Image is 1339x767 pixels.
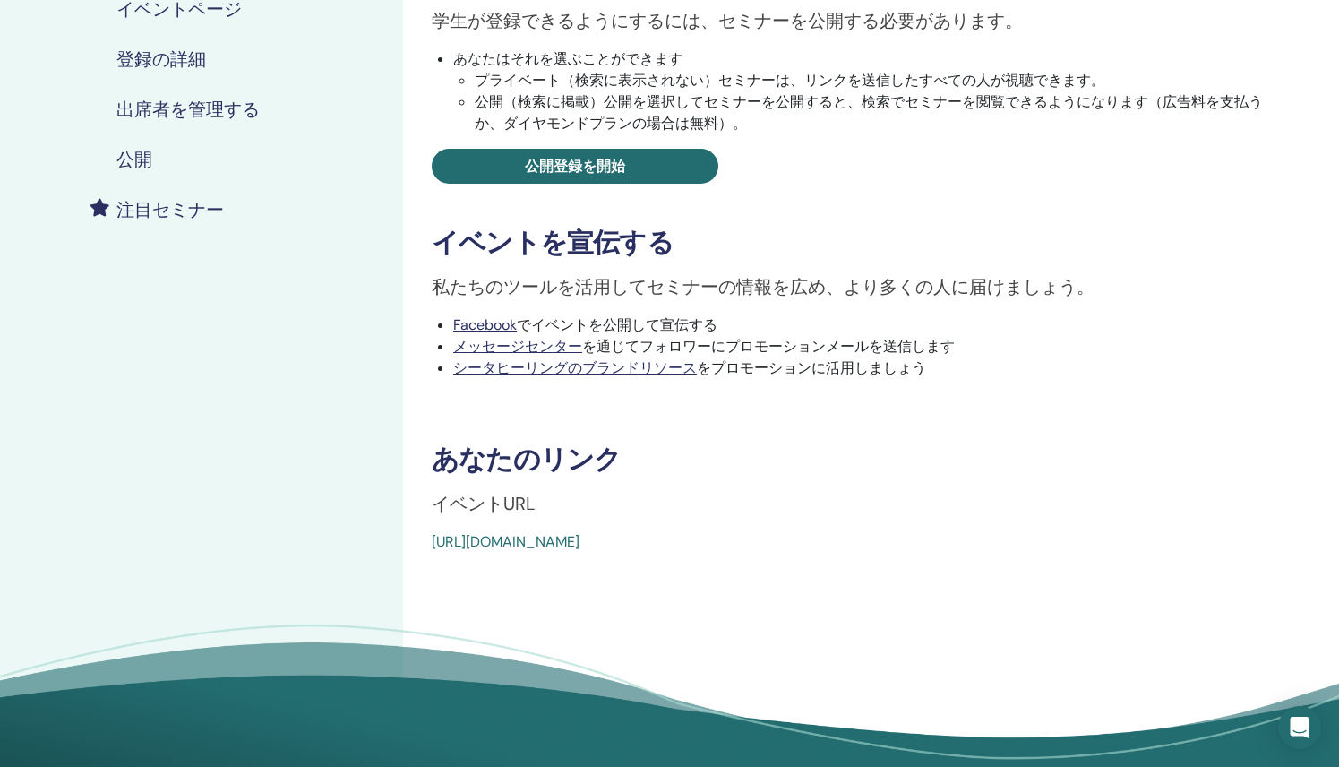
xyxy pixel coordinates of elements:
a: 公開登録を開始 [432,149,718,184]
font: 私たちのツールを活用してセミナーの情報を広め、より多くの人に届けましょう。 [432,275,1094,298]
font: 公開登録を開始 [525,157,625,176]
a: メッセージセンター [453,337,582,356]
font: 出席者を管理する [116,98,260,121]
font: 注目セミナー [116,198,224,221]
font: あなたのリンク [432,442,621,477]
a: [URL][DOMAIN_NAME] [432,532,579,551]
font: をプロモーションに [697,358,826,377]
font: 活用しましょう [826,358,926,377]
font: イベントを宣伝する [432,225,674,260]
font: 公開（検索に掲載）公開を選択してセミナーを公開すると、検索でセミナーを閲覧できるようになります（広告料を支払うか、ダイヤモンドプランの場合は無料）。 [475,92,1263,133]
font: 登録の詳細 [116,47,206,71]
font: 学生が登録できるようにするには、セミナーを公開する必要があります。 [432,9,1023,32]
font: イベントURL [432,492,536,515]
font: でイベントを公開して宣伝する [517,315,717,334]
font: Facebook [453,315,517,334]
font: あなたはそれを選ぶことができます [453,49,682,68]
font: 公開 [116,148,152,171]
font: プライベート（検索に表示されない）セミナーは、リンクを送信したすべての人が視聴できます。 [475,71,1105,90]
div: インターコムメッセンジャーを開く [1278,706,1321,749]
font: を通じてフォロワーにプロモーションメールを送信します [582,337,955,356]
a: シータヒーリングのブランドリソース [453,358,697,377]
